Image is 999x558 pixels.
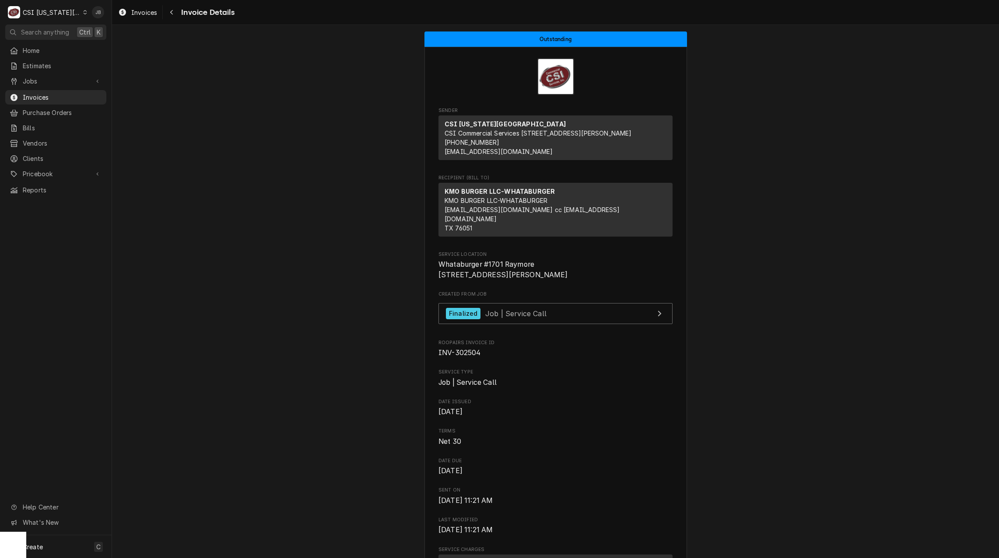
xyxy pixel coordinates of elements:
span: Service Location [438,251,673,258]
span: Search anything [21,28,69,37]
span: Service Type [438,377,673,388]
div: Date Due [438,457,673,476]
span: Created From Job [438,291,673,298]
div: Recipient (Bill To) [438,183,673,237]
span: Pricebook [23,169,89,178]
span: Reports [23,185,102,195]
span: Purchase Orders [23,108,102,117]
a: [EMAIL_ADDRESS][DOMAIN_NAME] [445,148,553,155]
span: What's New [23,518,101,527]
span: Home [23,46,102,55]
strong: KMO BURGER LLC-WHATABURGER [445,188,555,195]
span: Sender [438,107,673,114]
span: Date Issued [438,407,673,417]
span: Terms [438,436,673,447]
span: CSI Commercial Services [STREET_ADDRESS][PERSON_NAME] [445,129,631,137]
span: [DATE] [438,467,463,475]
button: Search anythingCtrlK [5,24,106,40]
a: View Job [438,303,673,324]
span: Help Center [23,502,101,512]
span: Date Due [438,466,673,476]
div: Service Location [438,251,673,280]
div: Invoice Recipient [438,174,673,241]
span: Sent On [438,487,673,494]
div: Status [424,31,687,47]
div: Terms [438,428,673,446]
div: Service Type [438,369,673,387]
a: Go to Help Center [5,500,106,514]
div: Joshua Bennett's Avatar [92,6,104,18]
a: Bills [5,121,106,135]
img: Logo [537,58,574,95]
a: Reports [5,183,106,197]
span: Ctrl [79,28,91,37]
span: Service Charges [438,546,673,553]
div: Sent On [438,487,673,506]
span: Estimates [23,61,102,70]
div: Last Modified [438,516,673,535]
a: Go to Pricebook [5,167,106,181]
a: Go to Jobs [5,74,106,88]
a: Invoices [115,5,161,20]
span: Terms [438,428,673,435]
span: Whataburger #1701 Raymore [STREET_ADDRESS][PERSON_NAME] [438,260,568,279]
span: Recipient (Bill To) [438,174,673,181]
div: Finalized [446,308,480,320]
span: Date Issued [438,398,673,405]
div: Sender [438,115,673,160]
span: Net 30 [438,437,461,446]
span: Date Due [438,457,673,464]
a: Clients [5,151,106,166]
span: Vendors [23,139,102,148]
a: Vendors [5,136,106,150]
span: Invoices [23,93,102,102]
div: Created From Job [438,291,673,328]
span: [DATE] [438,408,463,416]
span: KMO BURGER LLC-WHATABURGER [EMAIL_ADDRESS][DOMAIN_NAME] cc [EMAIL_ADDRESS][DOMAIN_NAME] TX 76051 [445,197,620,232]
a: [PHONE_NUMBER] [445,139,499,146]
span: Job | Service Call [438,378,497,387]
a: Invoices [5,90,106,105]
span: Jobs [23,77,89,86]
span: Job | Service Call [485,309,547,317]
span: INV-302504 [438,349,481,357]
span: Outstanding [540,36,571,42]
span: Last Modified [438,516,673,523]
span: Invoice Details [179,7,234,18]
div: CSI Kansas City's Avatar [8,6,20,18]
div: JB [92,6,104,18]
div: CSI [US_STATE][GEOGRAPHIC_DATA] [23,8,81,17]
a: Home [5,43,106,58]
span: Roopairs Invoice ID [438,339,673,346]
span: Last Modified [438,525,673,535]
div: Invoice Sender [438,107,673,164]
span: [DATE] 11:21 AM [438,526,493,534]
div: Recipient (Bill To) [438,183,673,240]
div: C [8,6,20,18]
span: Bills [23,123,102,133]
span: C [96,542,101,551]
button: Navigate back [165,5,179,19]
span: Invoices [131,8,157,17]
a: Go to What's New [5,515,106,530]
span: Sent On [438,495,673,506]
span: Service Location [438,259,673,280]
div: Date Issued [438,398,673,417]
span: [DATE] 11:21 AM [438,496,493,505]
a: Purchase Orders [5,105,106,120]
span: K [97,28,101,37]
strong: CSI [US_STATE][GEOGRAPHIC_DATA] [445,120,566,128]
div: Sender [438,115,673,164]
span: Service Type [438,369,673,376]
span: Create [23,543,43,551]
a: Estimates [5,59,106,73]
span: Roopairs Invoice ID [438,348,673,358]
span: Clients [23,154,102,163]
div: Roopairs Invoice ID [438,339,673,358]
